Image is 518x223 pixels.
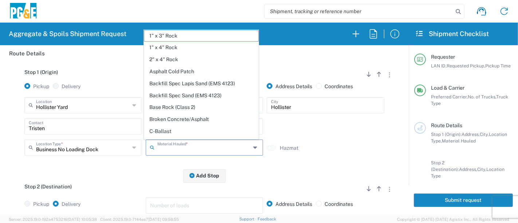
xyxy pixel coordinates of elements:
span: Stop 1 (Origin) [24,69,58,75]
span: Load & Carrier [431,85,464,91]
span: No. of Trucks, [468,94,496,99]
span: [DATE] 10:05:38 [67,217,97,222]
h2: Aggregate & Spoils Shipment Request [9,30,126,38]
span: Stop 2 (Destination) [24,184,72,189]
span: Broken Concrete/Asphalt [144,114,258,125]
span: Address, [462,132,480,137]
label: Address Details [267,201,312,207]
span: [DATE] 09:58:55 [148,217,179,222]
button: Submit request [414,193,513,207]
span: Preferred Carrier, [431,94,468,99]
span: Requester [431,54,455,60]
label: Address Details [267,83,312,90]
a: Feedback [258,217,276,221]
span: Stop 1 (Origin): [431,132,462,137]
span: Asphalt Cold Patch [144,66,258,77]
button: Add Stop [183,169,225,183]
span: Backfill Spec Lapis Sand (EMS 4123) [144,78,258,89]
span: Server: 2025.19.0-192a4753216 [9,217,97,222]
span: Address, [459,167,477,172]
label: Hazmat [280,145,298,151]
span: 1" x 4" Rock [144,42,258,53]
span: Crushed Base Rock (3/4") [144,138,258,149]
span: Base Rock (Class 2) [144,102,258,113]
h2: Route Details [9,50,45,57]
h2: Shipment Checklist [415,30,489,38]
span: Backfill Spec Sand (EMS 4123) [144,90,258,101]
label: Coordinates [316,201,353,207]
a: Support [239,217,258,221]
span: Requested Pickup, [447,63,485,69]
span: Copyright © [DATE]-[DATE] Agistix Inc., All Rights Reserved [397,216,509,223]
label: Coordinates [316,83,353,90]
span: Pickup Time [485,63,511,69]
span: Client: 2025.19.0-7f44ea7 [100,217,179,222]
span: City, [480,132,489,137]
span: Route Details [431,122,462,128]
span: Stop 2 (Destination): [431,160,459,172]
span: C-Ballast [144,126,258,137]
span: Material Hauled [442,138,476,144]
span: LAN ID, [431,63,447,69]
span: City, [477,167,486,172]
input: Shipment, tracking or reference number [264,4,453,18]
span: 2" x 4" Rock [144,54,258,65]
img: pge [9,3,38,20]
